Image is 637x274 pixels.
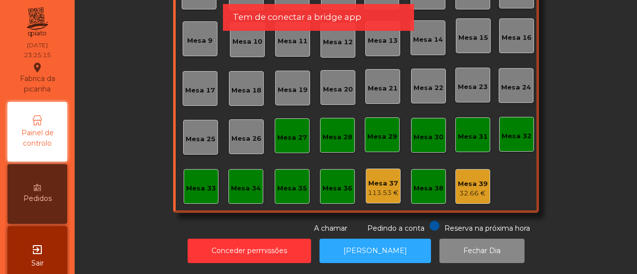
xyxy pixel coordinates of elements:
div: Mesa 22 [414,83,443,93]
div: Mesa 26 [231,134,261,144]
button: [PERSON_NAME] [319,239,431,263]
button: Conceder permissões [188,239,311,263]
span: Tem de conectar a bridge app [233,11,361,23]
div: Mesa 39 [458,179,488,189]
div: 113.53 € [368,188,399,198]
span: Reserva na próxima hora [444,224,530,233]
div: Mesa 23 [458,82,488,92]
div: Mesa 36 [322,183,352,193]
img: qpiato [25,5,49,40]
div: Mesa 37 [368,179,399,188]
div: Mesa 9 [187,36,212,46]
div: Mesa 35 [277,183,307,193]
button: Fechar Dia [439,239,525,263]
div: Mesa 14 [413,35,443,45]
span: Pedidos [23,193,52,204]
div: Mesa 29 [367,132,397,142]
div: Mesa 20 [323,85,353,94]
div: Mesa 10 [232,37,262,47]
span: Painel de controlo [10,128,65,149]
div: Mesa 34 [231,183,261,193]
span: A chamar [314,224,347,233]
div: Mesa 30 [414,132,443,142]
div: Mesa 32 [502,131,531,141]
div: Mesa 38 [414,183,443,193]
div: Mesa 24 [501,83,531,92]
div: Mesa 15 [458,33,488,43]
span: Sair [31,258,44,269]
div: Mesa 33 [186,183,216,193]
div: Mesa 28 [322,132,352,142]
div: [DATE] [27,41,48,50]
div: Mesa 31 [458,132,488,142]
div: 32.66 € [458,188,488,198]
span: Pedindo a conta [367,224,425,233]
div: Mesa 21 [368,84,398,93]
div: Mesa 27 [277,133,307,143]
div: Mesa 25 [186,134,215,144]
div: Mesa 16 [502,33,531,43]
div: 23:25:15 [24,51,51,60]
div: Mesa 18 [231,86,261,95]
i: location_on [31,62,43,74]
div: Mesa 11 [278,36,308,46]
div: Mesa 13 [368,36,398,46]
div: Mesa 12 [323,37,353,47]
div: Mesa 17 [185,86,215,95]
div: Fabrica da picanha [8,62,67,94]
i: exit_to_app [31,244,43,256]
div: Mesa 19 [278,85,308,95]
